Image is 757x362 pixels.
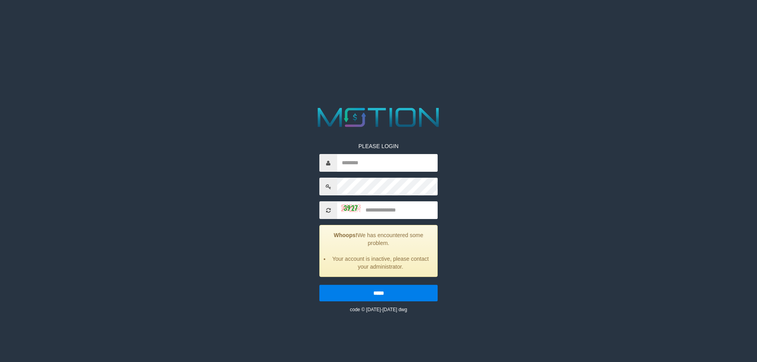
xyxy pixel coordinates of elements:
[319,142,438,150] p: PLEASE LOGIN
[319,225,438,277] div: We has encountered some problem.
[330,255,431,271] li: Your account is inactive, please contact your administrator.
[341,204,361,212] img: captcha
[334,232,358,238] strong: Whoops!
[312,104,445,130] img: MOTION_logo.png
[350,307,407,312] small: code © [DATE]-[DATE] dwg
